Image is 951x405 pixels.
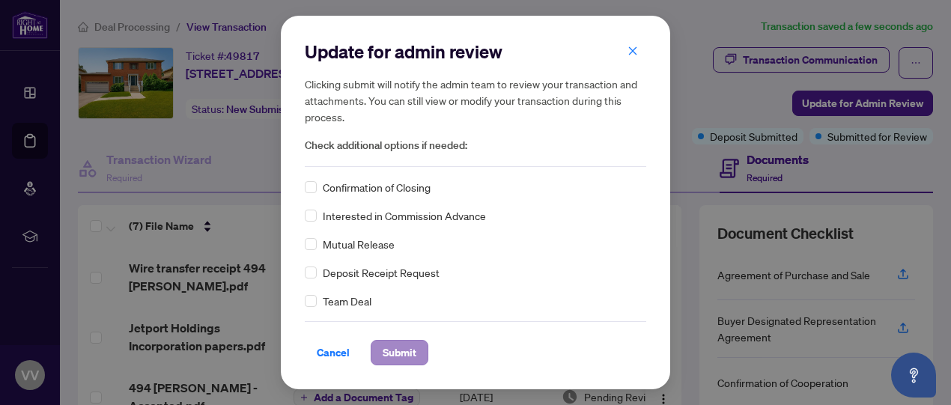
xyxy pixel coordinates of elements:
span: Interested in Commission Advance [323,207,486,224]
span: Submit [383,341,416,365]
span: Deposit Receipt Request [323,264,440,281]
button: Cancel [305,340,362,365]
span: Cancel [317,341,350,365]
span: Confirmation of Closing [323,179,431,195]
span: Check additional options if needed: [305,137,646,154]
span: Mutual Release [323,236,395,252]
span: close [628,46,638,56]
span: Team Deal [323,293,371,309]
h2: Update for admin review [305,40,646,64]
button: Submit [371,340,428,365]
button: Open asap [891,353,936,398]
h5: Clicking submit will notify the admin team to review your transaction and attachments. You can st... [305,76,646,125]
